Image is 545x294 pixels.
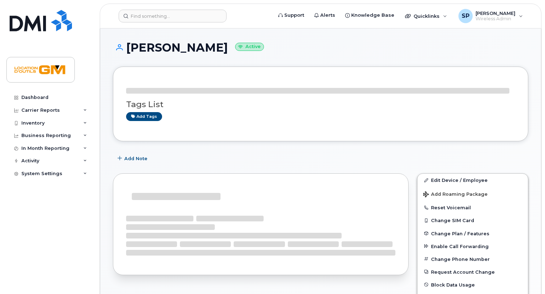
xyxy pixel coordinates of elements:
[417,253,528,266] button: Change Phone Number
[113,41,528,54] h1: [PERSON_NAME]
[417,227,528,240] button: Change Plan / Features
[417,187,528,201] button: Add Roaming Package
[126,100,515,109] h3: Tags List
[113,152,154,165] button: Add Note
[431,243,489,249] span: Enable Call Forwarding
[417,240,528,253] button: Enable Call Forwarding
[417,214,528,227] button: Change SIM Card
[235,43,264,51] small: Active
[124,155,147,162] span: Add Note
[126,112,162,121] a: Add tags
[417,266,528,278] button: Request Account Change
[431,231,489,236] span: Change Plan / Features
[417,278,528,291] button: Block Data Usage
[417,201,528,214] button: Reset Voicemail
[423,191,488,198] span: Add Roaming Package
[417,174,528,187] a: Edit Device / Employee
